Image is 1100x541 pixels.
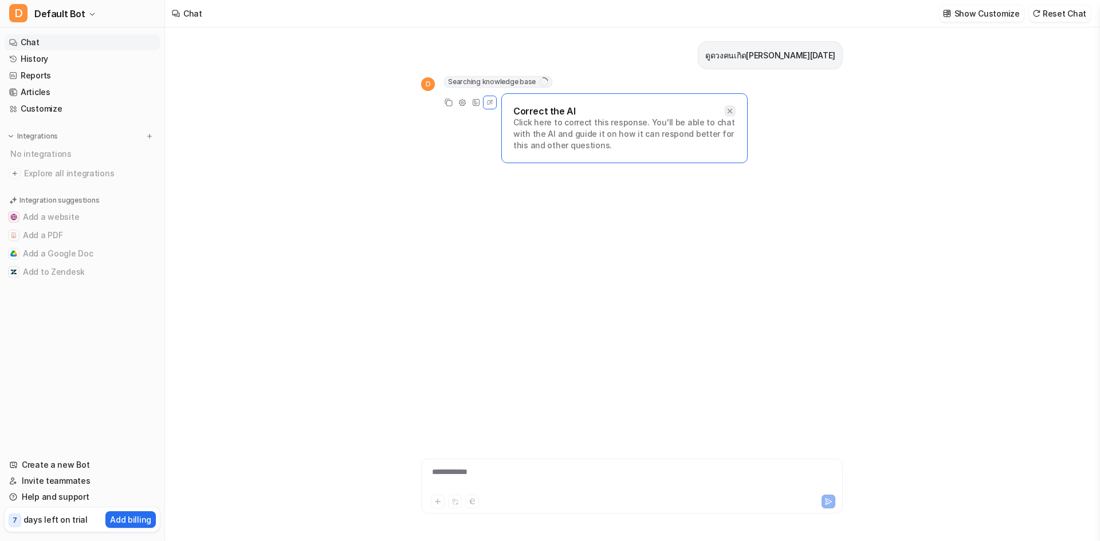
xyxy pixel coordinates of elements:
[10,214,17,220] img: Add a website
[940,5,1024,22] button: Show Customize
[5,84,160,100] a: Articles
[105,511,156,528] button: Add billing
[5,457,160,473] a: Create a new Bot
[9,168,21,179] img: explore all integrations
[7,144,160,163] div: No integrations
[7,132,15,140] img: expand menu
[444,76,552,88] span: Searching knowledge base
[5,101,160,117] a: Customize
[705,49,835,62] p: ดูดวงคนเกิด[PERSON_NAME][DATE]
[19,195,99,206] p: Integration suggestions
[146,132,154,140] img: menu_add.svg
[5,208,160,226] button: Add a websiteAdd a website
[10,268,17,275] img: Add to Zendesk
[110,514,151,526] p: Add billing
[513,105,575,117] p: Correct the AI
[954,7,1020,19] p: Show Customize
[421,77,435,91] span: D
[1029,5,1091,22] button: Reset Chat
[943,9,951,18] img: customize
[5,68,160,84] a: Reports
[5,131,61,142] button: Integrations
[17,132,58,141] p: Integrations
[183,7,202,19] div: Chat
[5,51,160,67] a: History
[513,117,736,151] p: Click here to correct this response. You'll be able to chat with the AI and guide it on how it ca...
[10,232,17,239] img: Add a PDF
[34,6,85,22] span: Default Bot
[5,244,160,263] button: Add a Google DocAdd a Google Doc
[5,473,160,489] a: Invite teammates
[9,4,27,22] span: D
[5,165,160,181] a: Explore all integrations
[13,515,17,526] p: 7
[5,489,160,505] a: Help and support
[1032,9,1040,18] img: reset
[24,164,155,183] span: Explore all integrations
[10,250,17,257] img: Add a Google Doc
[5,34,160,50] a: Chat
[23,514,88,526] p: days left on trial
[5,263,160,281] button: Add to ZendeskAdd to Zendesk
[5,226,160,244] button: Add a PDFAdd a PDF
